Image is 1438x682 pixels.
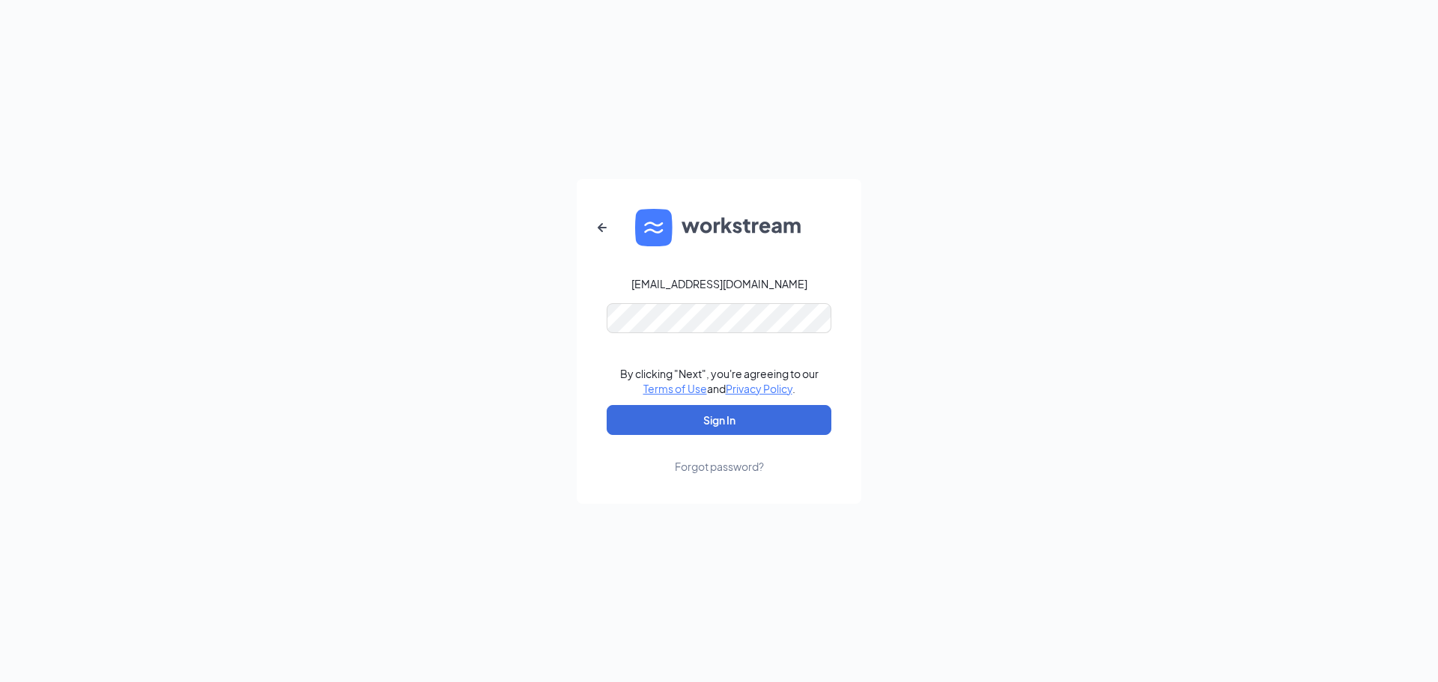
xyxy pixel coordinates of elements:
[675,459,764,474] div: Forgot password?
[631,276,807,291] div: [EMAIL_ADDRESS][DOMAIN_NAME]
[607,405,831,435] button: Sign In
[726,382,792,395] a: Privacy Policy
[643,382,707,395] a: Terms of Use
[584,210,620,246] button: ArrowLeftNew
[635,209,803,246] img: WS logo and Workstream text
[675,435,764,474] a: Forgot password?
[593,219,611,237] svg: ArrowLeftNew
[620,366,819,396] div: By clicking "Next", you're agreeing to our and .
